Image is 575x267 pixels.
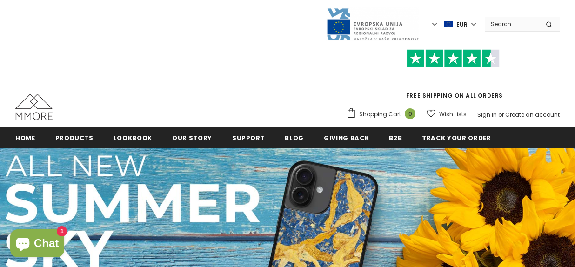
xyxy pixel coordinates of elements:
[114,133,152,142] span: Lookbook
[405,108,415,119] span: 0
[346,53,560,100] span: FREE SHIPPING ON ALL ORDERS
[505,111,560,119] a: Create an account
[422,127,491,148] a: Track your order
[389,133,402,142] span: B2B
[15,133,35,142] span: Home
[15,94,53,120] img: MMORE Cases
[172,133,212,142] span: Our Story
[326,20,419,28] a: Javni Razpis
[359,110,401,119] span: Shopping Cart
[346,107,420,121] a: Shopping Cart 0
[439,110,467,119] span: Wish Lists
[427,106,467,122] a: Wish Lists
[114,127,152,148] a: Lookbook
[346,67,560,91] iframe: Customer reviews powered by Trustpilot
[485,17,539,31] input: Search Site
[15,127,35,148] a: Home
[172,127,212,148] a: Our Story
[407,49,500,67] img: Trust Pilot Stars
[422,133,491,142] span: Track your order
[285,133,304,142] span: Blog
[324,133,369,142] span: Giving back
[324,127,369,148] a: Giving back
[326,7,419,41] img: Javni Razpis
[55,127,94,148] a: Products
[285,127,304,148] a: Blog
[232,133,265,142] span: support
[389,127,402,148] a: B2B
[232,127,265,148] a: support
[7,229,67,260] inbox-online-store-chat: Shopify online store chat
[55,133,94,142] span: Products
[498,111,504,119] span: or
[477,111,497,119] a: Sign In
[456,20,468,29] span: EUR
